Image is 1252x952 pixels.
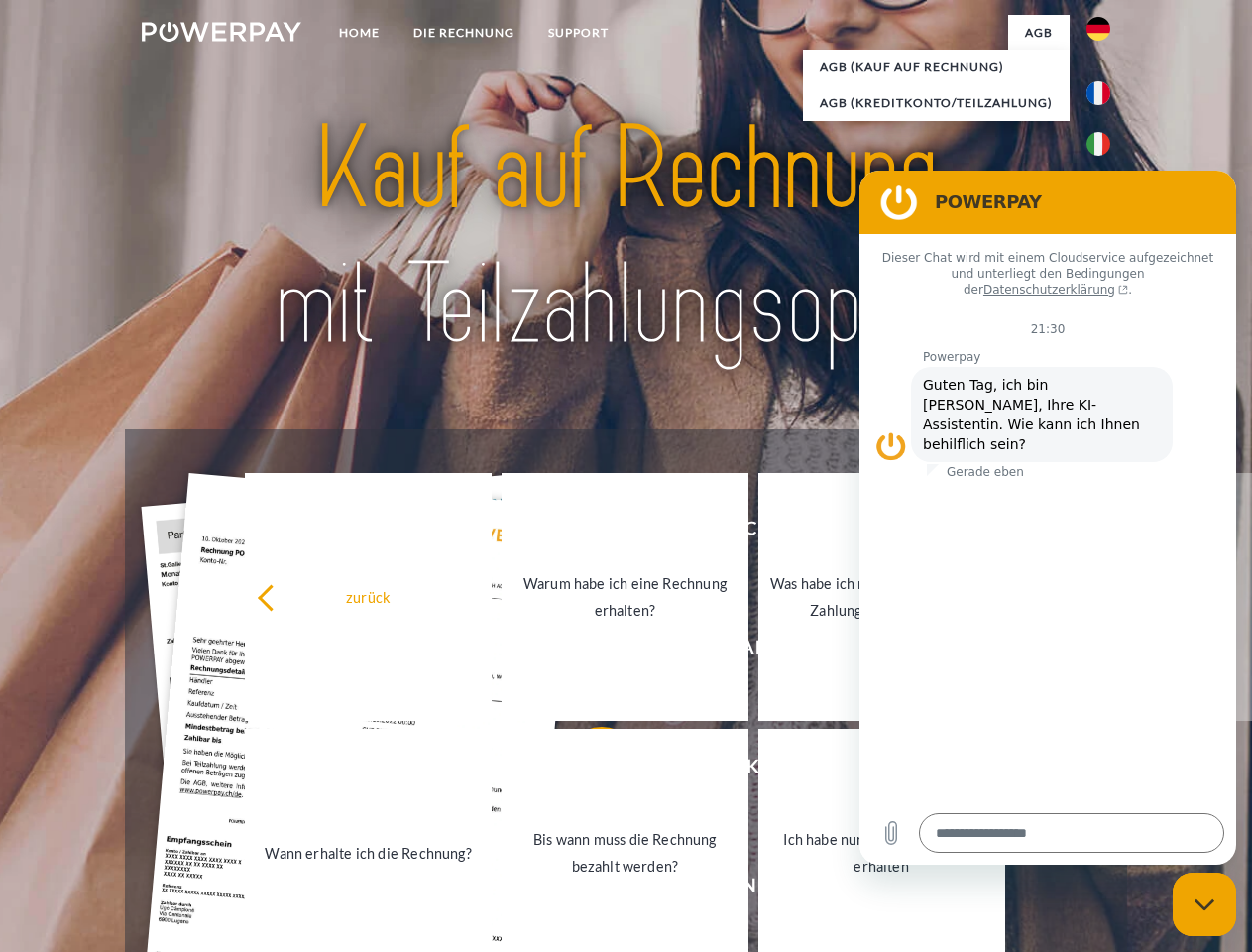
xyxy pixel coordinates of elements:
[531,15,626,51] a: SUPPORT
[142,22,301,42] img: logo-powerpay-white.svg
[1173,873,1236,936] iframe: Schaltfläche zum Öffnen des Messaging-Fensters; Konversation läuft
[257,839,480,866] div: Wann erhalte ich die Rechnung?
[1086,81,1110,105] img: fr
[803,50,1070,85] a: AGB (Kauf auf Rechnung)
[758,473,1005,721] a: Was habe ich noch offen, ist meine Zahlung eingegangen?
[1086,132,1110,156] img: it
[397,15,531,51] a: DIE RECHNUNG
[803,85,1070,121] a: AGB (Kreditkonto/Teilzahlung)
[770,570,993,624] div: Was habe ich noch offen, ist meine Zahlung eingegangen?
[189,95,1063,380] img: title-powerpay_de.svg
[513,826,737,880] div: Bis wann muss die Rechnung bezahlt werden?
[257,583,480,610] div: zurück
[859,171,1236,865] iframe: Messaging-Fenster
[1008,15,1070,51] a: agb
[1086,17,1110,41] img: de
[770,826,993,880] div: Ich habe nur eine Teillieferung erhalten
[322,15,397,51] a: Home
[513,570,737,624] div: Warum habe ich eine Rechnung erhalten?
